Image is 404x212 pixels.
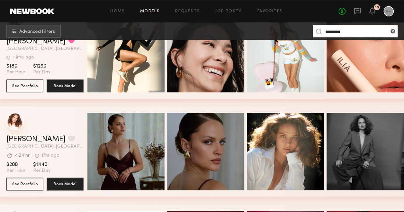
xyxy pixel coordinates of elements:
[6,178,43,190] button: See Portfolio
[6,168,25,174] span: Per Hour
[47,178,84,190] button: Book Model
[33,69,50,75] span: Per Day
[375,6,379,9] div: 19
[140,9,160,14] a: Models
[13,55,34,60] div: +1mo ago
[175,9,200,14] a: Requests
[257,9,283,14] a: Favorites
[19,30,55,34] span: Advanced Filters
[6,47,84,51] span: [GEOGRAPHIC_DATA], [GEOGRAPHIC_DATA]
[33,161,50,168] span: $1440
[6,25,61,38] button: Advanced Filters
[47,79,84,92] button: Book Model
[6,144,84,149] span: [GEOGRAPHIC_DATA], [GEOGRAPHIC_DATA]
[41,153,59,158] div: 17hr ago
[33,63,50,69] span: $1290
[6,79,43,92] button: See Portfolio
[14,153,30,158] div: < 24 hr
[33,168,50,174] span: Per Day
[6,135,66,143] a: [PERSON_NAME]
[6,38,66,45] a: [PERSON_NAME]
[6,69,25,75] span: Per Hour
[215,9,242,14] a: Job Posts
[6,161,25,168] span: $200
[110,9,125,14] a: Home
[6,63,25,69] span: $180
